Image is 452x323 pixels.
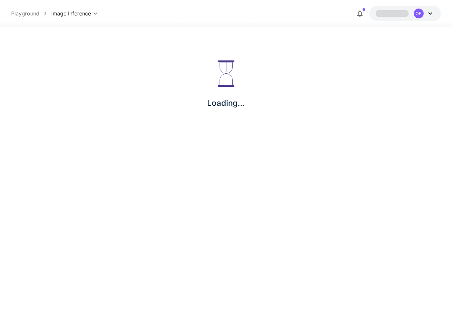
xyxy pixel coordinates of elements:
[369,6,441,21] button: OE
[207,97,245,109] p: Loading...
[11,10,39,17] a: Playground
[11,10,51,17] nav: breadcrumb
[414,9,424,18] div: OE
[51,10,91,17] span: Image Inference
